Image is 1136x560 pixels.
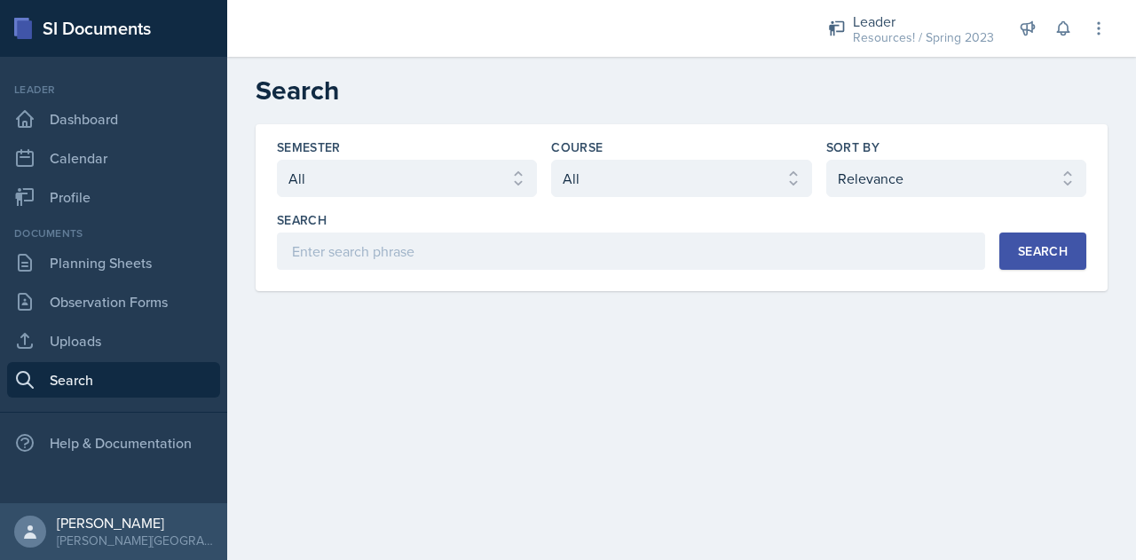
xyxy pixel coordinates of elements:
[7,362,220,398] a: Search
[277,233,985,270] input: Enter search phrase
[277,211,327,229] label: Search
[7,245,220,280] a: Planning Sheets
[853,28,994,47] div: Resources! / Spring 2023
[7,323,220,359] a: Uploads
[551,138,603,156] label: Course
[256,75,1108,106] h2: Search
[999,233,1086,270] button: Search
[1018,244,1068,258] div: Search
[57,532,213,549] div: [PERSON_NAME][GEOGRAPHIC_DATA]
[277,138,341,156] label: Semester
[7,140,220,176] a: Calendar
[826,138,880,156] label: Sort By
[7,101,220,137] a: Dashboard
[853,11,994,32] div: Leader
[7,425,220,461] div: Help & Documentation
[7,225,220,241] div: Documents
[7,179,220,215] a: Profile
[7,82,220,98] div: Leader
[57,514,213,532] div: [PERSON_NAME]
[7,284,220,319] a: Observation Forms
